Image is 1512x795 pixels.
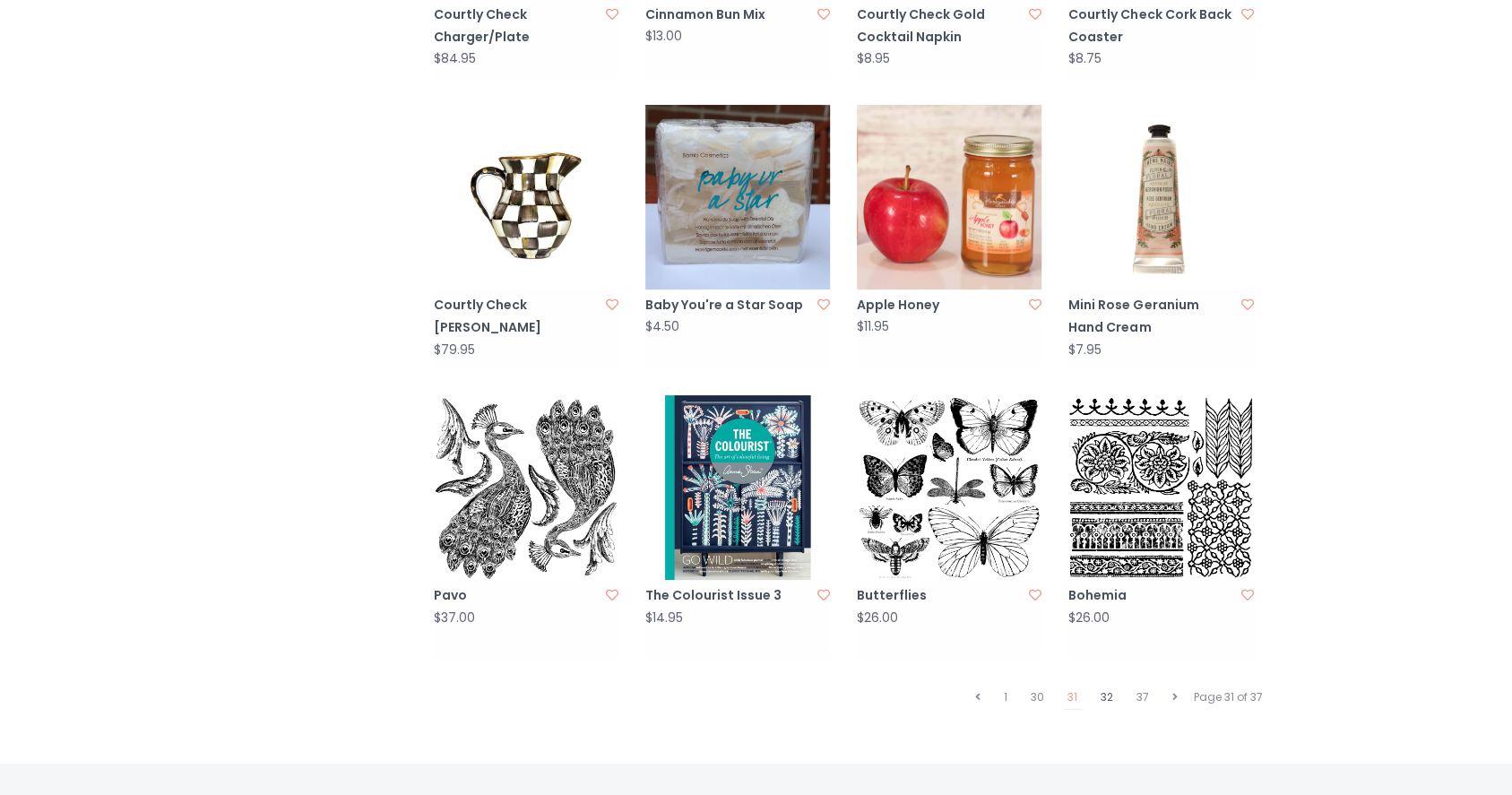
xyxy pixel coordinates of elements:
[857,52,890,65] div: $8.95
[434,611,475,625] div: $37.00
[817,586,830,604] a: Add to wishlist
[857,294,1024,316] a: Apple Honey
[1132,686,1153,709] a: 37
[645,395,830,580] img: Annie Sloan® The Colourist Issue 3
[1068,395,1253,580] img: Iron Orchid Designs Bohemia
[1029,5,1041,23] a: Add to wishlist
[1241,296,1254,314] a: Add to wishlist
[857,611,898,625] div: $26.00
[1029,586,1041,604] a: Add to wishlist
[1068,105,1253,289] img: Panier des Sens en Provence Mini Rose Geranium Hand Cream
[645,105,830,289] img: Southbank's Baby You're a Star Soap
[434,52,476,65] div: $84.95
[1068,611,1110,625] div: $26.00
[434,395,618,580] img: Iron Orchid Designs Pavo
[857,4,1024,48] a: Courtly Check Gold Cocktail Napkin
[817,296,830,314] a: Add to wishlist
[1068,343,1102,357] div: $7.95
[434,294,600,339] a: Courtly Check [PERSON_NAME]
[1068,4,1235,48] a: Courtly Check Cork Back Coaster
[434,584,600,607] a: Pavo
[1063,686,1082,710] a: 31
[645,320,679,333] div: $4.50
[999,686,1012,709] a: 1
[434,105,618,289] img: MacKenzie-Childs Courtly Check Creamer
[606,296,618,314] a: Add to wishlist
[606,5,618,23] a: Add to wishlist
[1068,52,1102,65] div: $8.75
[1241,5,1254,23] a: Add to wishlist
[645,30,682,43] div: $13.00
[857,105,1041,289] img: Southbank's Apple Honey
[817,5,830,23] a: Add to wishlist
[645,294,812,316] a: Baby You're a Star Soap
[1096,686,1118,709] a: 32
[971,686,985,709] a: Previous page
[645,611,683,625] div: $14.95
[857,320,889,333] div: $11.95
[645,584,812,607] a: The Colourist Issue 3
[645,4,812,26] a: Cinnamon Bun Mix
[434,343,475,357] div: $79.95
[1068,294,1235,339] a: Mini Rose Geranium Hand Cream
[434,4,600,48] a: Courtly Check Charger/Plate
[857,395,1041,580] img: Iron Orchid Designs Butterflies
[1168,686,1182,709] a: Next page
[1068,584,1235,607] a: Bohemia
[606,586,618,604] a: Add to wishlist
[1189,686,1267,709] div: Page 31 of 37
[857,584,1024,607] a: Butterflies
[1026,686,1049,709] a: 30
[1029,296,1041,314] a: Add to wishlist
[1241,586,1254,604] a: Add to wishlist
